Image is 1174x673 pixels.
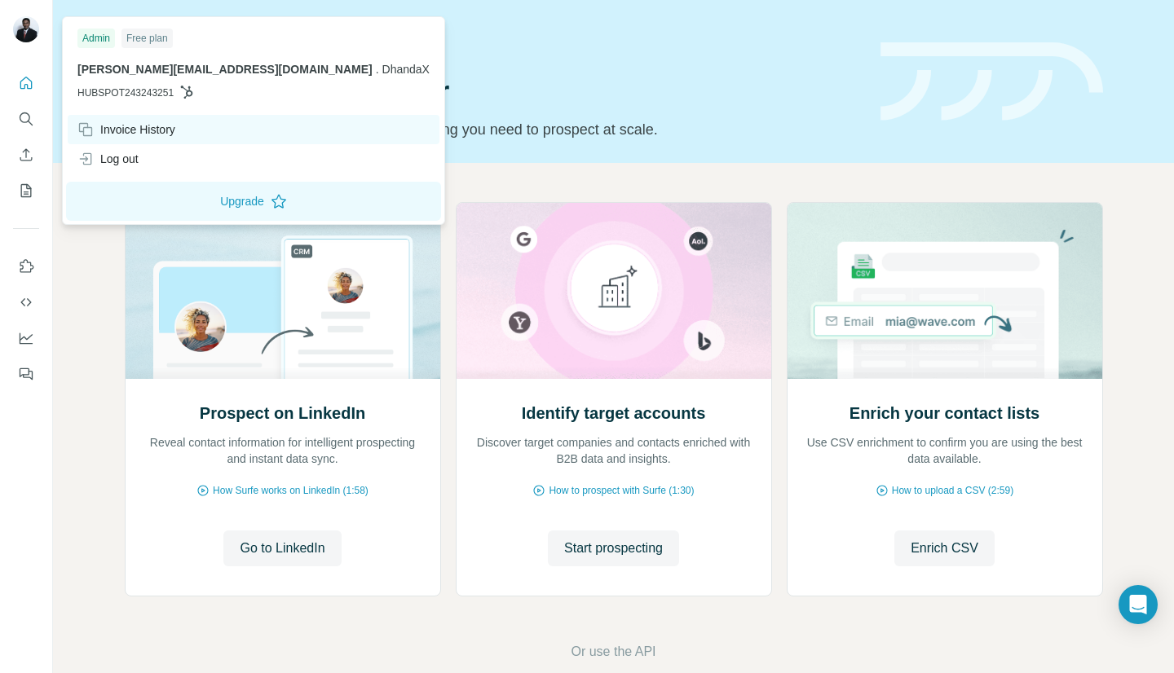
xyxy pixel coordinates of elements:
button: Use Surfe on LinkedIn [13,252,39,281]
img: Prospect on LinkedIn [125,203,441,379]
span: [PERSON_NAME][EMAIL_ADDRESS][DOMAIN_NAME] [77,63,373,76]
span: DhandaX [382,63,430,76]
span: How Surfe works on LinkedIn (1:58) [213,483,369,498]
button: Use Surfe API [13,288,39,317]
p: Reveal contact information for intelligent prospecting and instant data sync. [142,434,424,467]
span: Go to LinkedIn [240,539,324,558]
img: Enrich your contact lists [787,203,1103,379]
p: Discover target companies and contacts enriched with B2B data and insights. [473,434,755,467]
img: banner [880,42,1103,121]
p: Pick your starting point and we’ll provide everything you need to prospect at scale. [125,118,861,141]
div: Invoice History [77,121,175,138]
img: Identify target accounts [456,203,772,379]
button: Feedback [13,359,39,389]
button: Quick start [13,68,39,98]
div: Free plan [121,29,173,48]
div: Open Intercom Messenger [1119,585,1158,624]
span: Start prospecting [564,539,663,558]
button: Upgrade [66,182,441,221]
button: Search [13,104,39,134]
span: Enrich CSV [911,539,978,558]
h1: Let’s prospect together [125,76,861,108]
button: Dashboard [13,323,39,353]
p: Use CSV enrichment to confirm you are using the best data available. [804,434,1086,467]
div: Admin [77,29,115,48]
button: Enrich CSV [894,530,995,566]
h2: Identify target accounts [522,402,706,424]
button: Enrich CSV [13,140,39,169]
div: Quick start [125,30,861,46]
span: HUBSPOT243243251 [77,86,174,100]
h2: Prospect on LinkedIn [200,402,365,424]
button: Start prospecting [548,530,679,566]
div: Log out [77,151,139,167]
button: Or use the API [571,642,655,662]
button: My lists [13,176,39,205]
img: Avatar [13,16,39,42]
span: How to upload a CSV (2:59) [892,483,1013,498]
h2: Enrich your contact lists [850,402,1039,424]
span: How to prospect with Surfe (1:30) [549,483,694,498]
button: Go to LinkedIn [223,530,341,566]
span: . [376,63,379,76]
